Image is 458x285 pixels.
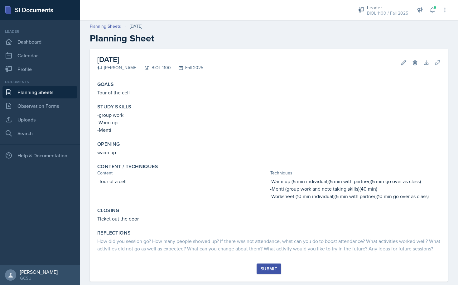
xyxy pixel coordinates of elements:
p: -Menti (group work and note taking skills)(40 min) [270,185,441,192]
label: Opening [97,141,120,147]
a: Uploads [2,113,77,126]
div: Documents [2,79,77,85]
div: BIOL 1100 / Fall 2025 [367,10,408,17]
p: -Menti [97,126,441,134]
div: Content [97,170,268,176]
a: Planning Sheets [90,23,121,30]
div: GCSU [20,275,58,281]
div: [DATE] [130,23,142,30]
a: Search [2,127,77,140]
label: Closing [97,207,119,214]
div: BIOL 1100 [137,64,171,71]
div: Techniques [270,170,441,176]
a: Calendar [2,49,77,62]
div: [PERSON_NAME] [20,269,58,275]
a: Planning Sheets [2,86,77,98]
label: Study Skills [97,104,132,110]
label: Goals [97,81,114,88]
p: Ticket out the door [97,215,441,222]
p: warm up [97,149,441,156]
button: Submit [257,264,281,274]
p: -group work [97,111,441,119]
p: -Tour of a cell [97,178,268,185]
label: Reflections [97,230,131,236]
a: Observation Forms [2,100,77,112]
div: How did you session go? How many people showed up? If there was not attendance, what can you do t... [97,237,441,252]
div: [PERSON_NAME] [97,64,137,71]
div: Submit [261,266,277,271]
a: Profile [2,63,77,75]
p: -Worksheet (10 min individual)(5 min with partner)(10 min go over as class) [270,192,441,200]
a: Dashboard [2,36,77,48]
h2: Planning Sheet [90,33,448,44]
label: Content / Techniques [97,164,158,170]
p: -Warm up [97,119,441,126]
p: Tour of the cell [97,89,441,96]
div: Leader [2,29,77,34]
h2: [DATE] [97,54,203,65]
div: Leader [367,4,408,11]
div: Fall 2025 [171,64,203,71]
p: -Warm up (5 min individual)(5 min with partner)(5 min go over as class) [270,178,441,185]
div: Help & Documentation [2,149,77,162]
